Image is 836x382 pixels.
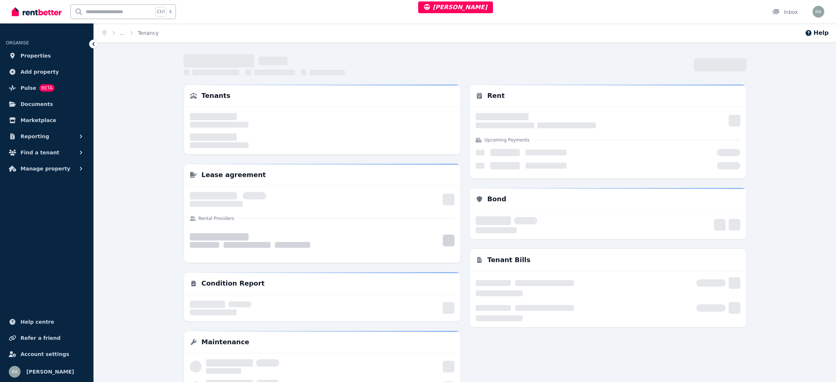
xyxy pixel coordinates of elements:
[202,170,266,180] h3: Lease agreement
[39,84,55,92] span: BETA
[6,145,88,160] button: Find a tenant
[6,331,88,345] a: Refer a friend
[202,278,265,289] h3: Condition Report
[21,116,56,125] span: Marketplace
[6,65,88,79] a: Add property
[21,317,54,326] span: Help centre
[21,100,53,109] span: Documents
[21,132,49,141] span: Reporting
[169,9,172,15] span: k
[21,84,36,92] span: Pulse
[487,255,531,265] h3: Tenant Bills
[12,6,62,17] img: RentBetter
[6,347,88,361] a: Account settings
[21,334,60,342] span: Refer a friend
[26,367,74,376] span: [PERSON_NAME]
[6,81,88,95] a: PulseBETA
[424,4,487,11] span: [PERSON_NAME]
[21,164,70,173] span: Manage property
[138,30,159,36] a: Tenancy
[6,161,88,176] button: Manage property
[6,113,88,128] a: Marketplace
[202,91,231,101] h3: Tenants
[202,337,250,347] h3: Maintenance
[772,8,798,16] div: Inbox
[485,137,530,143] h4: Upcoming Payments
[487,91,505,101] h3: Rent
[21,67,59,76] span: Add property
[6,129,88,144] button: Reporting
[21,51,51,60] span: Properties
[6,97,88,111] a: Documents
[805,29,829,37] button: Help
[6,315,88,329] a: Help centre
[94,23,167,43] nav: Breadcrumb
[487,194,507,204] h3: Bond
[21,350,69,359] span: Account settings
[813,6,824,18] img: Rochelle Alvarez
[155,7,166,16] span: Ctrl
[199,216,235,221] h4: Rental Providers
[6,48,88,63] a: Properties
[6,40,29,45] span: ORGANISE
[21,148,59,157] span: Find a tenant
[120,29,125,37] span: ...
[9,366,21,378] img: Rochelle Alvarez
